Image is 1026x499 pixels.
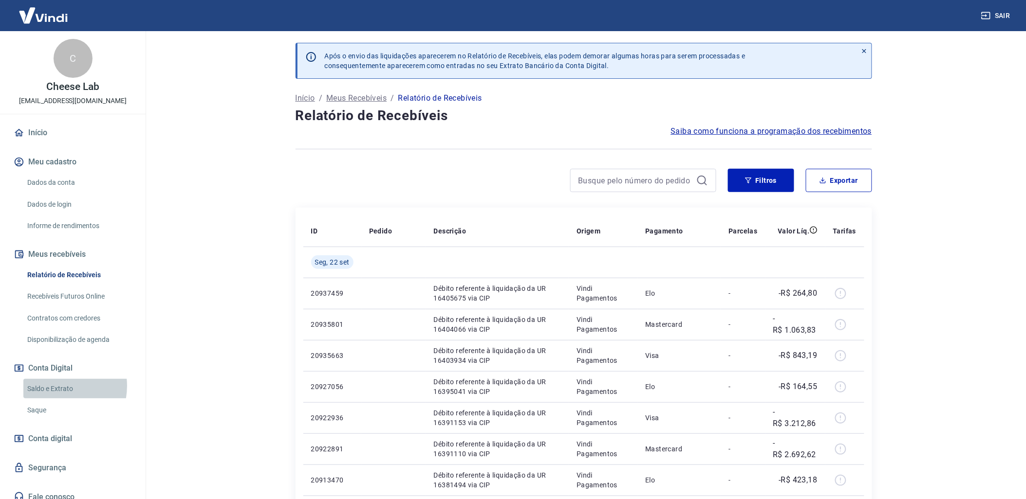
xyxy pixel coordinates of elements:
p: Débito referente à liquidação da UR 16404066 via CIP [434,315,561,334]
p: Vindi Pagamentos [577,439,630,459]
p: Pagamento [645,226,683,236]
p: 20927056 [311,382,354,392]
p: 20913470 [311,475,354,485]
p: Tarifas [833,226,857,236]
p: -R$ 264,80 [779,287,818,299]
p: -R$ 1.063,83 [773,313,818,336]
p: Visa [645,351,713,360]
p: Vindi Pagamentos [577,284,630,303]
p: Vindi Pagamentos [577,470,630,490]
p: ID [311,226,318,236]
input: Busque pelo número do pedido [578,173,692,188]
button: Conta Digital [12,357,134,379]
p: Visa [645,413,713,423]
p: / [319,92,322,104]
button: Filtros [728,169,794,192]
img: Vindi [12,0,75,30]
a: Início [12,122,134,143]
p: Relatório de Recebíveis [398,92,482,104]
p: Após o envio das liquidações aparecerem no Relatório de Recebíveis, elas podem demorar algumas ho... [325,51,746,71]
p: Débito referente à liquidação da UR 16381494 via CIP [434,470,561,490]
p: - [728,413,757,423]
p: 20935801 [311,320,354,329]
p: Elo [645,475,713,485]
a: Conta digital [12,428,134,449]
a: Segurança [12,457,134,479]
p: [EMAIL_ADDRESS][DOMAIN_NAME] [19,96,127,106]
p: Vindi Pagamentos [577,377,630,396]
p: Vindi Pagamentos [577,346,630,365]
p: Débito referente à liquidação da UR 16403934 via CIP [434,346,561,365]
p: -R$ 3.212,86 [773,406,818,429]
p: -R$ 164,55 [779,381,818,392]
button: Sair [979,7,1014,25]
p: 20922891 [311,444,354,454]
button: Meu cadastro [12,151,134,173]
p: Mastercard [645,444,713,454]
p: -R$ 2.692,62 [773,437,818,461]
p: - [728,444,757,454]
div: C [54,39,93,78]
a: Relatório de Recebíveis [23,265,134,285]
p: Débito referente à liquidação da UR 16405675 via CIP [434,284,561,303]
p: Débito referente à liquidação da UR 16395041 via CIP [434,377,561,396]
a: Disponibilização de agenda [23,330,134,350]
p: Descrição [434,226,466,236]
p: Pedido [369,226,392,236]
p: Cheese Lab [46,82,99,92]
p: Vindi Pagamentos [577,408,630,428]
p: - [728,382,757,392]
a: Saldo e Extrato [23,379,134,399]
p: Parcelas [728,226,757,236]
p: Valor Líq. [778,226,810,236]
p: - [728,475,757,485]
p: - [728,351,757,360]
p: 20937459 [311,288,354,298]
p: Débito referente à liquidação da UR 16391153 via CIP [434,408,561,428]
p: - [728,288,757,298]
p: 20922936 [311,413,354,423]
p: Origem [577,226,600,236]
p: Elo [645,382,713,392]
a: Saiba como funciona a programação dos recebimentos [671,125,872,137]
p: 20935663 [311,351,354,360]
button: Exportar [806,169,872,192]
h4: Relatório de Recebíveis [296,106,872,125]
a: Dados de login [23,195,134,214]
p: / [391,92,394,104]
button: Meus recebíveis [12,244,134,265]
a: Meus Recebíveis [326,92,387,104]
p: Mastercard [645,320,713,329]
a: Dados da conta [23,173,134,193]
span: Seg, 22 set [315,257,350,267]
a: Informe de rendimentos [23,216,134,236]
p: Vindi Pagamentos [577,315,630,334]
p: Débito referente à liquidação da UR 16391110 via CIP [434,439,561,459]
span: Conta digital [28,432,72,446]
a: Início [296,92,315,104]
p: -R$ 843,19 [779,350,818,361]
p: Elo [645,288,713,298]
a: Contratos com credores [23,308,134,328]
p: - [728,320,757,329]
a: Saque [23,400,134,420]
p: -R$ 423,18 [779,474,818,486]
a: Recebíveis Futuros Online [23,286,134,306]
